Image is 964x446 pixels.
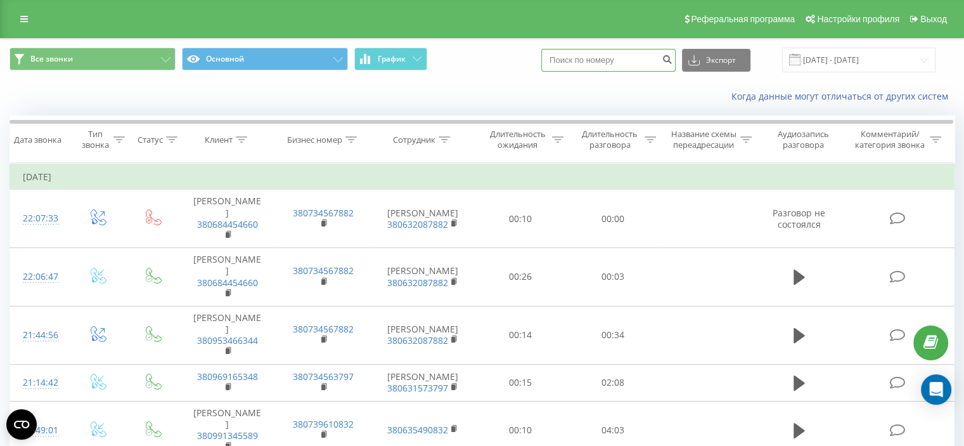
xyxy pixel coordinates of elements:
[691,14,795,24] span: Реферальная программа
[197,277,258,289] a: 380684454660
[387,382,448,394] a: 380631573797
[387,424,448,436] a: 380635490832
[475,306,567,364] td: 00:14
[387,277,448,289] a: 380632087882
[138,134,163,145] div: Статус
[23,371,56,395] div: 21:14:42
[387,218,448,230] a: 380632087882
[371,190,475,248] td: [PERSON_NAME]
[378,55,406,63] span: График
[197,218,258,230] a: 380684454660
[287,134,342,145] div: Бизнес номер
[371,364,475,401] td: [PERSON_NAME]
[731,90,954,102] a: Когда данные могут отличаться от других систем
[6,409,37,440] button: Open CMP widget
[567,190,659,248] td: 00:00
[179,190,275,248] td: [PERSON_NAME]
[371,248,475,306] td: [PERSON_NAME]
[30,54,73,64] span: Все звонки
[567,306,659,364] td: 00:34
[773,207,825,230] span: Разговор не состоялся
[80,129,110,150] div: Тип звонка
[293,323,354,335] a: 380734567882
[578,129,641,150] div: Длительность разговора
[475,190,567,248] td: 00:10
[387,334,448,346] a: 380632087882
[197,371,258,383] a: 380969165348
[486,129,549,150] div: Длительность ожидания
[567,364,659,401] td: 02:08
[14,134,61,145] div: Дата звонка
[182,48,348,70] button: Основной
[179,306,275,364] td: [PERSON_NAME]
[10,48,176,70] button: Все звонки
[541,49,676,72] input: Поиск по номеру
[293,265,354,277] a: 380734567882
[293,207,354,219] a: 380734567882
[371,306,475,364] td: [PERSON_NAME]
[23,206,56,231] div: 22:07:33
[852,129,927,150] div: Комментарий/категория звонка
[205,134,233,145] div: Клиент
[23,323,56,348] div: 21:44:56
[354,48,427,70] button: График
[475,364,567,401] td: 00:15
[197,430,258,442] a: 380991345589
[179,248,275,306] td: [PERSON_NAME]
[475,248,567,306] td: 00:26
[817,14,899,24] span: Настройки профиля
[921,374,951,405] div: Open Intercom Messenger
[671,129,737,150] div: Название схемы переадресации
[10,164,954,190] td: [DATE]
[393,134,435,145] div: Сотрудник
[920,14,947,24] span: Выход
[23,418,56,443] div: 20:49:01
[567,248,659,306] td: 00:03
[293,371,354,383] a: 380734563797
[293,418,354,430] a: 380739610832
[197,334,258,346] a: 380953466344
[682,49,750,72] button: Экспорт
[23,265,56,289] div: 22:06:47
[766,129,840,150] div: Аудиозапись разговора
